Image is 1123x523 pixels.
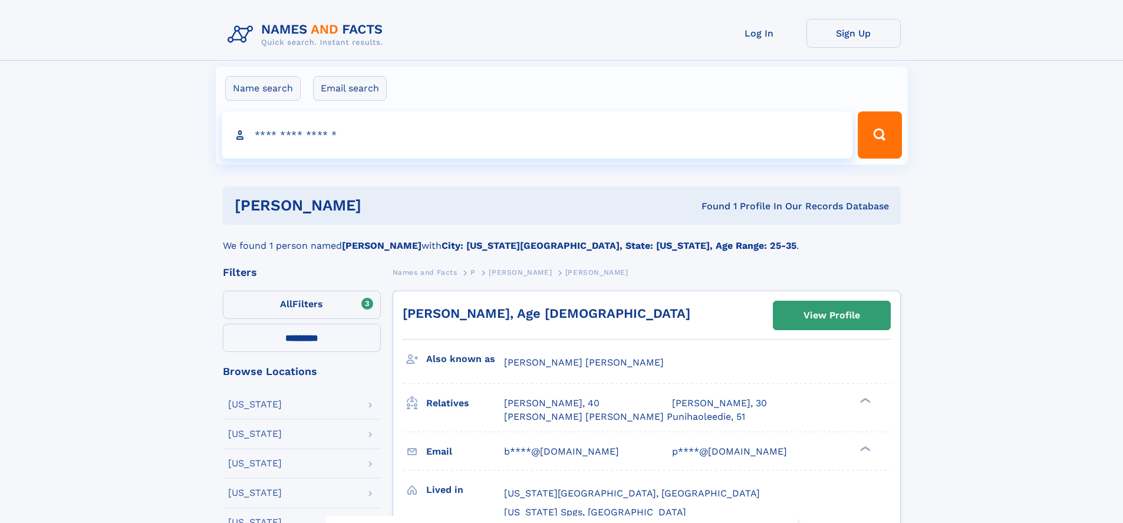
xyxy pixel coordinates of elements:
span: P [470,268,476,277]
b: City: [US_STATE][GEOGRAPHIC_DATA], State: [US_STATE], Age Range: 25-35 [442,240,796,251]
a: P [470,265,476,279]
img: Logo Names and Facts [223,19,393,51]
a: [PERSON_NAME], Age [DEMOGRAPHIC_DATA] [403,306,690,321]
a: Sign Up [806,19,901,48]
a: [PERSON_NAME], 30 [672,397,767,410]
a: Names and Facts [393,265,457,279]
a: View Profile [773,301,890,330]
span: [PERSON_NAME] [489,268,552,277]
div: Filters [223,267,381,278]
div: We found 1 person named with . [223,225,901,253]
a: [PERSON_NAME] [489,265,552,279]
span: [PERSON_NAME] [PERSON_NAME] [504,357,664,368]
a: [PERSON_NAME], 40 [504,397,600,410]
div: ❯ [857,445,871,452]
div: [US_STATE] [228,429,282,439]
label: Filters [223,291,381,319]
span: All [280,298,292,310]
div: [US_STATE] [228,488,282,498]
a: Log In [712,19,806,48]
div: [US_STATE] [228,400,282,409]
h1: [PERSON_NAME] [235,198,532,213]
label: Email search [313,76,387,101]
label: Name search [225,76,301,101]
a: [PERSON_NAME] [PERSON_NAME] Punihaoleedie, 51 [504,410,745,423]
span: [PERSON_NAME] [565,268,628,277]
b: [PERSON_NAME] [342,240,421,251]
span: [US_STATE] Spgs, [GEOGRAPHIC_DATA] [504,506,686,518]
div: View Profile [803,302,860,329]
span: [US_STATE][GEOGRAPHIC_DATA], [GEOGRAPHIC_DATA] [504,488,760,499]
h3: Relatives [426,393,504,413]
div: Browse Locations [223,366,381,377]
div: ❯ [857,397,871,404]
h3: Email [426,442,504,462]
input: search input [222,111,853,159]
h3: Lived in [426,480,504,500]
h3: Also known as [426,349,504,369]
button: Search Button [858,111,901,159]
div: Found 1 Profile In Our Records Database [531,200,889,213]
div: [US_STATE] [228,459,282,468]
